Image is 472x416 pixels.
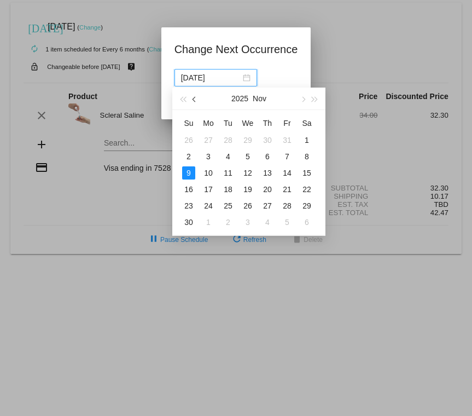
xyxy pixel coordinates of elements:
[241,166,254,180] div: 12
[241,134,254,147] div: 29
[179,214,199,230] td: 11/30/2025
[182,183,195,196] div: 16
[218,114,238,132] th: Tue
[218,214,238,230] td: 12/2/2025
[258,148,277,165] td: 11/6/2025
[300,183,313,196] div: 22
[281,183,294,196] div: 21
[277,165,297,181] td: 11/14/2025
[258,198,277,214] td: 11/27/2025
[222,166,235,180] div: 11
[281,199,294,212] div: 28
[218,165,238,181] td: 11/11/2025
[182,166,195,180] div: 9
[218,132,238,148] td: 10/28/2025
[261,134,274,147] div: 30
[179,165,199,181] td: 11/9/2025
[238,214,258,230] td: 12/3/2025
[222,199,235,212] div: 25
[179,181,199,198] td: 11/16/2025
[309,88,321,109] button: Next year (Control + right)
[181,72,241,84] input: Select date
[300,216,313,229] div: 6
[261,183,274,196] div: 20
[218,198,238,214] td: 11/25/2025
[300,134,313,147] div: 1
[261,199,274,212] div: 27
[199,148,218,165] td: 11/3/2025
[222,150,235,163] div: 4
[261,216,274,229] div: 4
[238,114,258,132] th: Wed
[202,199,215,212] div: 24
[179,198,199,214] td: 11/23/2025
[202,183,215,196] div: 17
[261,150,274,163] div: 6
[222,183,235,196] div: 18
[258,181,277,198] td: 11/20/2025
[182,150,195,163] div: 2
[241,150,254,163] div: 5
[202,150,215,163] div: 3
[238,198,258,214] td: 11/26/2025
[218,148,238,165] td: 11/4/2025
[199,132,218,148] td: 10/27/2025
[281,134,294,147] div: 31
[300,150,313,163] div: 8
[241,216,254,229] div: 3
[258,165,277,181] td: 11/13/2025
[222,134,235,147] div: 28
[277,214,297,230] td: 12/5/2025
[241,199,254,212] div: 26
[189,88,201,109] button: Previous month (PageUp)
[182,216,195,229] div: 30
[238,165,258,181] td: 11/12/2025
[238,148,258,165] td: 11/5/2025
[199,165,218,181] td: 11/10/2025
[297,214,317,230] td: 12/6/2025
[277,132,297,148] td: 10/31/2025
[300,166,313,180] div: 15
[238,181,258,198] td: 11/19/2025
[241,183,254,196] div: 19
[258,214,277,230] td: 12/4/2025
[199,181,218,198] td: 11/17/2025
[238,132,258,148] td: 10/29/2025
[277,114,297,132] th: Fri
[296,88,308,109] button: Next month (PageDown)
[199,214,218,230] td: 12/1/2025
[177,88,189,109] button: Last year (Control + left)
[179,148,199,165] td: 11/2/2025
[297,165,317,181] td: 11/15/2025
[277,181,297,198] td: 11/21/2025
[277,198,297,214] td: 11/28/2025
[202,134,215,147] div: 27
[199,114,218,132] th: Mon
[297,198,317,214] td: 11/29/2025
[174,41,298,58] h1: Change Next Occurrence
[179,132,199,148] td: 10/26/2025
[218,181,238,198] td: 11/18/2025
[261,166,274,180] div: 13
[297,114,317,132] th: Sat
[253,88,266,109] button: Nov
[281,216,294,229] div: 5
[281,166,294,180] div: 14
[258,114,277,132] th: Thu
[297,181,317,198] td: 11/22/2025
[231,88,248,109] button: 2025
[179,114,199,132] th: Sun
[182,199,195,212] div: 23
[202,166,215,180] div: 10
[199,198,218,214] td: 11/24/2025
[281,150,294,163] div: 7
[202,216,215,229] div: 1
[222,216,235,229] div: 2
[258,132,277,148] td: 10/30/2025
[297,132,317,148] td: 11/1/2025
[297,148,317,165] td: 11/8/2025
[277,148,297,165] td: 11/7/2025
[182,134,195,147] div: 26
[300,199,313,212] div: 29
